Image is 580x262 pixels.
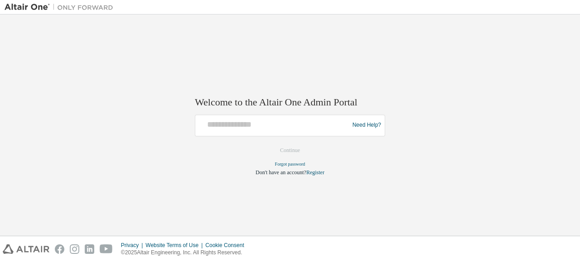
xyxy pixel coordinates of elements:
img: youtube.svg [100,244,113,254]
a: Register [306,169,324,176]
img: Altair One [5,3,118,12]
a: Need Help? [353,125,381,126]
div: Website Terms of Use [145,242,205,249]
p: © 2025 Altair Engineering, Inc. All Rights Reserved. [121,249,250,257]
div: Privacy [121,242,145,249]
a: Forgot password [275,162,305,167]
img: facebook.svg [55,244,64,254]
img: linkedin.svg [85,244,94,254]
img: altair_logo.svg [3,244,49,254]
img: instagram.svg [70,244,79,254]
h2: Welcome to the Altair One Admin Portal [195,96,385,109]
div: Cookie Consent [205,242,249,249]
span: Don't have an account? [256,169,306,176]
